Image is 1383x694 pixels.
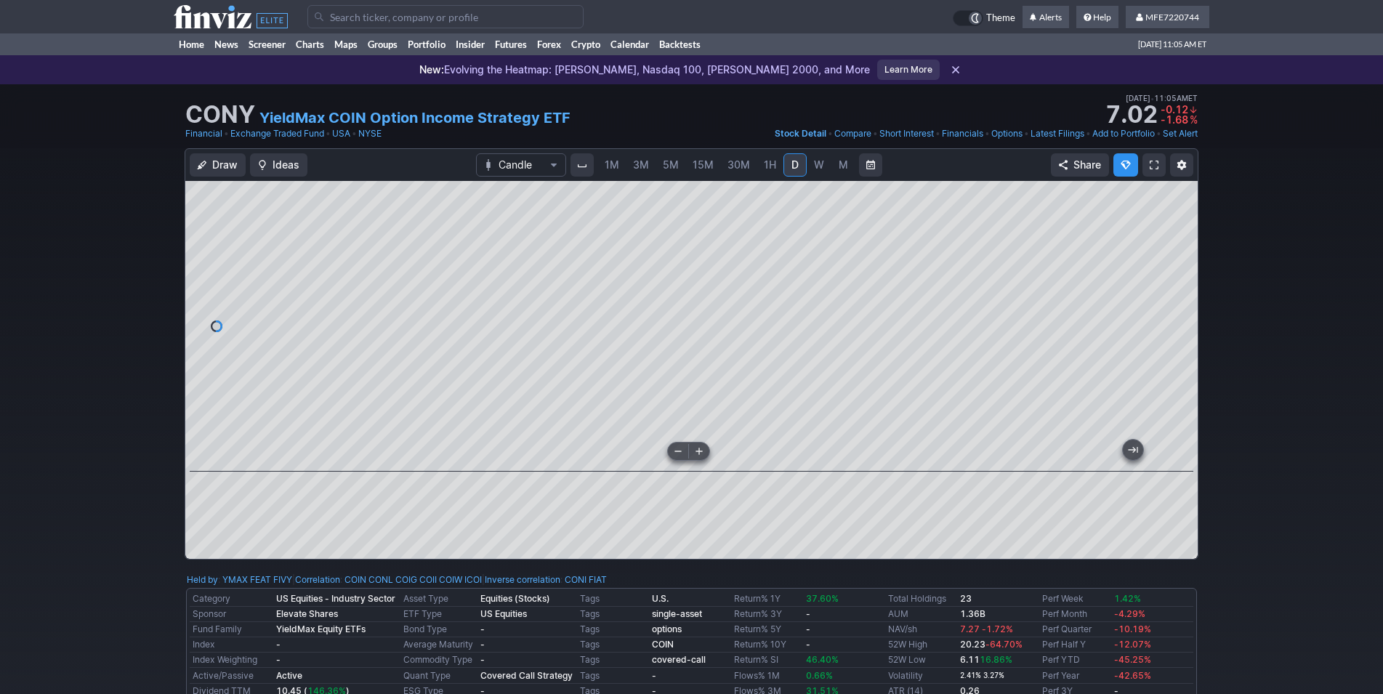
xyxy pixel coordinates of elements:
[476,153,566,177] button: Chart Type
[222,573,248,587] a: YMAX
[605,33,654,55] a: Calendar
[419,573,437,587] a: COII
[363,33,403,55] a: Groups
[589,573,607,587] a: FIAT
[1031,126,1084,141] a: Latest Filings
[577,668,649,684] td: Tags
[1105,103,1158,126] strong: 7.02
[859,153,882,177] button: Range
[570,153,594,177] button: Interval
[358,126,382,141] a: NYSE
[885,592,957,607] td: Total Holdings
[230,126,324,141] a: Exchange Traded Fund
[577,622,649,637] td: Tags
[419,62,870,77] p: Evolving the Heatmap: [PERSON_NAME], Nasdaq 100, [PERSON_NAME] 2000, and More
[480,608,527,619] b: US Equities
[953,10,1015,26] a: Theme
[839,158,848,171] span: M
[652,654,706,665] a: covered-call
[400,637,477,653] td: Average Maturity
[1039,637,1111,653] td: Perf Half Y
[656,153,685,177] a: 5M
[727,158,750,171] span: 30M
[185,126,222,141] a: Financial
[482,573,607,587] div: | :
[960,608,985,619] b: 1.36B
[652,593,669,604] b: U.S.
[1163,126,1198,141] a: Set Alert
[276,608,338,619] b: Elevate Shares
[807,153,831,177] a: W
[276,593,395,604] b: US Equities - Industry Sector
[490,33,532,55] a: Futures
[689,443,709,460] button: Zoom in
[877,60,940,80] a: Learn More
[187,574,218,585] a: Held by
[1039,592,1111,607] td: Perf Week
[731,653,803,668] td: Return% SI
[532,33,566,55] a: Forex
[276,670,302,681] b: Active
[190,637,273,653] td: Index
[1161,113,1188,126] span: -1.68
[403,33,451,55] a: Portfolio
[1039,607,1111,622] td: Perf Month
[190,592,273,607] td: Category
[731,622,803,637] td: Return% 5Y
[806,593,839,604] span: 37.60%
[326,126,331,141] span: •
[1170,153,1193,177] button: Chart Settings
[1190,113,1198,126] span: %
[1114,670,1151,681] span: -42.65%
[480,654,485,665] b: -
[187,573,292,587] div: :
[250,153,307,177] button: Ideas
[633,158,649,171] span: 3M
[577,592,649,607] td: Tags
[960,654,1012,665] b: 6.11
[291,33,329,55] a: Charts
[1138,33,1206,55] span: [DATE] 11:05 AM ET
[273,573,292,587] a: FIVY
[499,158,544,172] span: Candle
[806,639,810,650] b: -
[721,153,757,177] a: 30M
[464,573,482,587] a: ICOI
[209,33,243,55] a: News
[400,592,477,607] td: Asset Type
[879,126,934,141] a: Short Interest
[1051,153,1109,177] button: Share
[295,574,340,585] a: Correlation
[626,153,656,177] a: 3M
[935,126,940,141] span: •
[307,5,584,28] input: Search
[652,670,656,681] b: -
[982,624,1013,634] span: -1.72%
[1126,6,1209,29] a: MFE7220744
[654,33,706,55] a: Backtests
[1086,126,1091,141] span: •
[332,126,350,141] a: USA
[400,607,477,622] td: ETF Type
[451,33,490,55] a: Insider
[806,670,833,681] span: 0.66%
[1123,440,1143,460] button: Jump to the most recent bar
[985,639,1023,650] span: -64.70%
[1024,126,1029,141] span: •
[190,153,246,177] button: Draw
[598,153,626,177] a: 1M
[480,593,550,604] b: Equities (Stocks)
[480,639,485,650] b: -
[480,624,485,634] b: -
[652,608,702,619] a: single-asset
[185,103,255,126] h1: CONY
[577,653,649,668] td: Tags
[1114,639,1151,650] span: -12.07%
[190,607,273,622] td: Sponsor
[960,624,980,634] span: 7.27
[1031,128,1084,139] span: Latest Filings
[960,593,972,604] b: 23
[991,126,1023,141] a: Options
[885,653,957,668] td: 52W Low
